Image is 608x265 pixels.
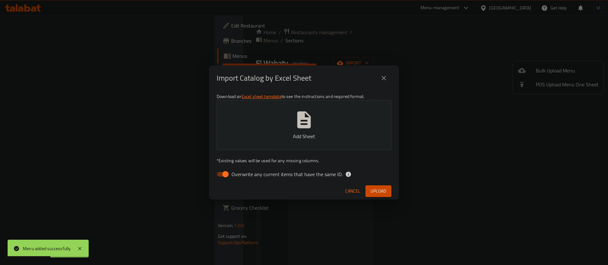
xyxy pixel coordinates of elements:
[370,187,386,195] span: Upload
[209,91,399,182] div: Download an to see the instructions and required format.
[242,92,282,101] a: Excel sheet template
[226,132,382,140] p: Add Sheet
[23,245,71,252] div: Menu added successfully
[345,187,360,195] span: Cancel
[365,185,391,197] button: Upload
[217,157,391,164] p: Existing values will be used for any missing columns.
[217,100,391,150] button: Add Sheet
[217,73,311,83] h2: Import Catalog by Excel Sheet
[376,71,391,86] button: close
[345,171,351,177] svg: If the overwrite option isn't selected, then the items that match an existing ID will be ignored ...
[231,170,343,178] span: Overwrite any current items that have the same ID.
[343,185,363,197] button: Cancel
